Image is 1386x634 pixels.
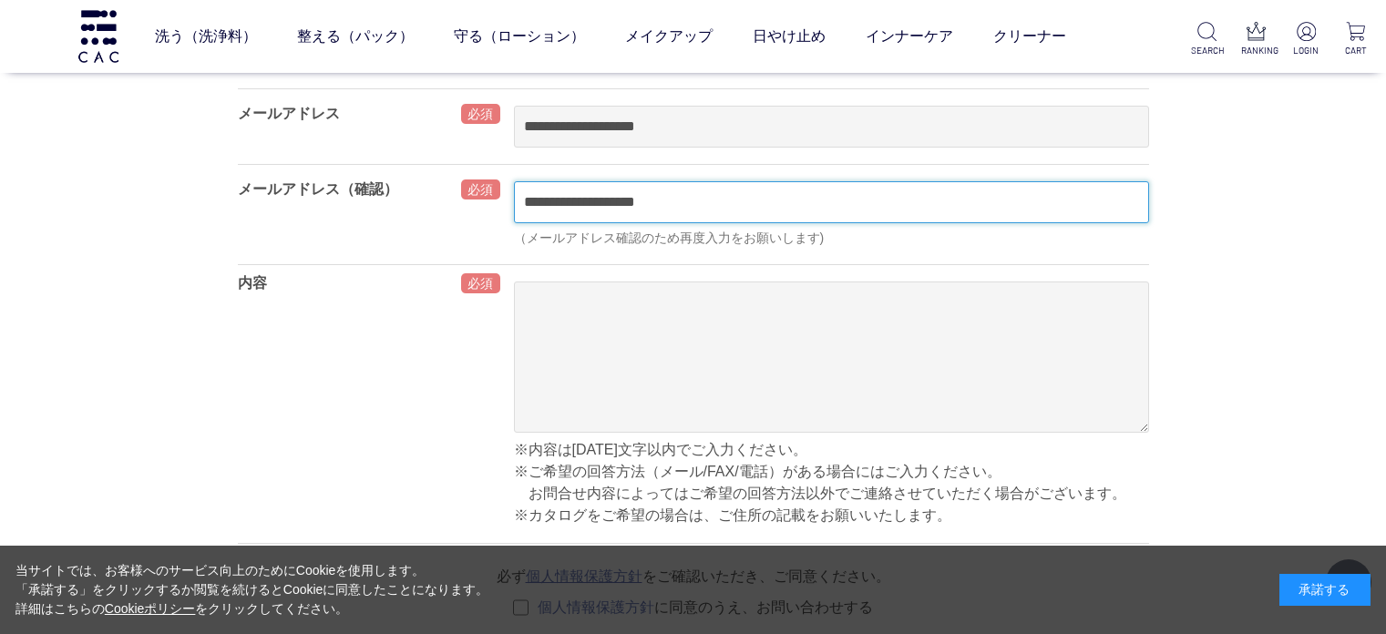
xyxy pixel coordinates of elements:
a: クリーナー [993,11,1066,62]
label: メールアドレス [238,106,340,121]
p: ※カタログをご希望の場合は、ご住所の記載をお願いいたします。 [514,505,1149,527]
a: インナーケア [866,11,953,62]
p: CART [1340,44,1371,57]
p: ※ご希望の回答方法（メール/FAX/電話）がある場合にはご入力ください。 [514,461,1149,483]
a: 洗う（洗浄料） [155,11,257,62]
div: 当サイトでは、お客様へのサービス向上のためにCookieを使用します。 「承諾する」をクリックするか閲覧を続けるとCookieに同意したことになります。 詳細はこちらの をクリックしてください。 [15,561,489,619]
label: 内容 [238,275,267,291]
img: logo [76,10,121,62]
a: 守る（ローション） [454,11,585,62]
a: Cookieポリシー [105,601,196,616]
a: CART [1340,22,1371,57]
a: RANKING [1241,22,1273,57]
p: ※内容は[DATE]文字以内でご入力ください。 [514,439,1149,461]
a: メイクアップ [625,11,713,62]
div: （メールアドレス確認のため再度入力をお願いします) [514,229,1149,248]
a: LOGIN [1290,22,1322,57]
p: SEARCH [1191,44,1223,57]
p: お問合せ内容によってはご希望の回答方法以外でご連絡させていただく場合がございます。 [529,483,1149,505]
p: RANKING [1241,44,1273,57]
a: SEARCH [1191,22,1223,57]
div: 承諾する [1279,574,1371,606]
label: メールアドレス（確認） [238,181,398,197]
a: 日やけ止め [753,11,826,62]
p: LOGIN [1290,44,1322,57]
a: 整える（パック） [297,11,414,62]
